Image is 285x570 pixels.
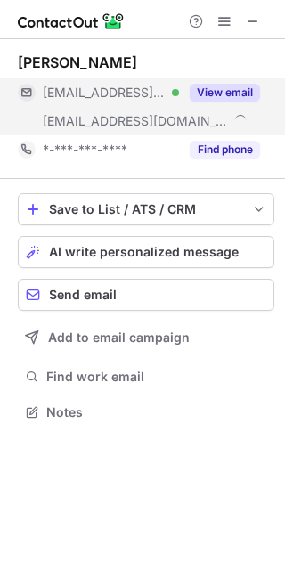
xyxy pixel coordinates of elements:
[18,53,137,71] div: [PERSON_NAME]
[18,322,274,354] button: Add to email campaign
[46,404,267,420] span: Notes
[43,85,166,101] span: [EMAIL_ADDRESS][DOMAIN_NAME]
[49,245,239,259] span: AI write personalized message
[18,279,274,311] button: Send email
[18,11,125,32] img: ContactOut v5.3.10
[49,288,117,302] span: Send email
[48,330,190,345] span: Add to email campaign
[46,369,267,385] span: Find work email
[18,236,274,268] button: AI write personalized message
[18,364,274,389] button: Find work email
[18,400,274,425] button: Notes
[190,84,260,102] button: Reveal Button
[49,202,243,216] div: Save to List / ATS / CRM
[18,193,274,225] button: save-profile-one-click
[43,113,228,129] span: [EMAIL_ADDRESS][DOMAIN_NAME]
[190,141,260,159] button: Reveal Button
